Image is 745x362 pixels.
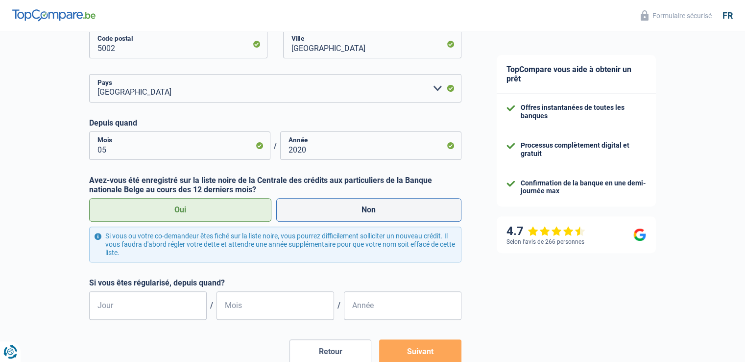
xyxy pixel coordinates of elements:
[521,141,646,158] div: Processus complètement digital et gratuit
[89,278,461,287] label: Si vous êtes régularisé, depuis quand?
[506,224,585,238] div: 4.7
[497,55,656,94] div: TopCompare vous aide à obtenir un prêt
[280,131,461,160] input: AAAA
[216,291,334,320] input: MM
[276,198,461,222] label: Non
[521,179,646,196] div: Confirmation de la banque en une demi-journée max
[89,131,270,160] input: MM
[207,301,216,310] span: /
[89,198,272,222] label: Oui
[521,103,646,120] div: Offres instantanées de toutes les banques
[89,118,461,128] label: Depuis quand
[270,141,280,151] span: /
[334,301,344,310] span: /
[722,10,733,21] div: fr
[89,291,207,320] input: JJ
[89,176,461,194] label: Avez-vous été enregistré sur la liste noire de la Centrale des crédits aux particuliers de la Ban...
[506,238,584,245] div: Selon l’avis de 266 personnes
[635,7,718,24] button: Formulaire sécurisé
[89,227,461,262] div: Si vous ou votre co-demandeur êtes fiché sur la liste noire, vous pourrez difficilement sollicite...
[344,291,461,320] input: AAAA
[12,9,96,21] img: TopCompare Logo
